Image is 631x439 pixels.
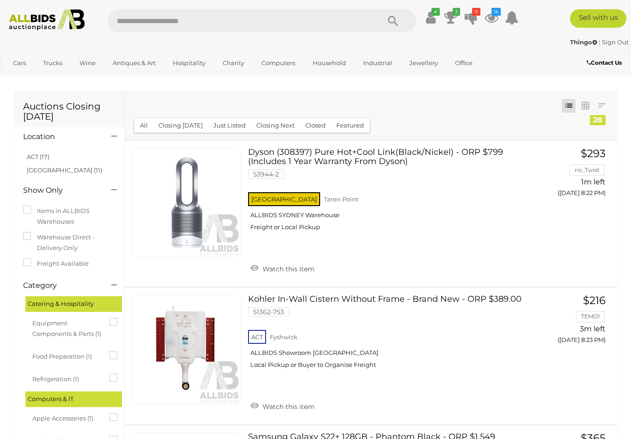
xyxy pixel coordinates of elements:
label: Items in ALLBIDS Warehouses [23,206,115,227]
h4: Show Only [23,186,97,195]
a: Sign Out [602,38,629,46]
a: Computers [255,55,301,71]
h4: Category [23,281,97,290]
a: Household [307,55,352,71]
a: Jewellery [403,55,444,71]
label: Freight Available [23,258,89,269]
button: Just Listed [208,118,251,133]
div: Catering & Hospitality [25,296,122,311]
a: 16 [485,9,498,26]
a: 11 [464,9,478,26]
a: Kohler In-Wall Cistern Without Frame - Brand New - ORP $389.00 51362-753 ACT Fyshwick ALLBIDS Sho... [255,295,528,376]
span: Refrigeration (1) [32,372,102,384]
button: All [134,118,153,133]
a: Industrial [357,55,398,71]
a: Watch this item [248,261,317,275]
a: [GEOGRAPHIC_DATA] [43,71,121,86]
img: Allbids.com.au [5,9,89,30]
strong: Thingo [570,38,597,46]
a: Cars [7,55,32,71]
a: Contact Us [587,58,624,68]
a: Hospitality [167,55,212,71]
a: [GEOGRAPHIC_DATA] (11) [27,166,102,174]
label: Warehouse Direct - Delivery Only [23,232,115,254]
a: Trucks [37,55,68,71]
button: Search [370,9,416,32]
a: $216 TEMO1 3m left ([DATE] 8:23 PM) [542,295,608,349]
a: Antiques & Art [107,55,162,71]
h4: Location [23,133,97,141]
a: $293 rio_Twist 1m left ([DATE] 8:22 PM) [542,148,608,202]
button: Closed [300,118,331,133]
i: ✔ [431,8,440,16]
span: Watch this item [260,265,315,273]
div: Computers & IT [25,391,122,407]
span: Apple Accessories (1) [32,411,102,424]
a: Wine [73,55,102,71]
a: ✔ [424,9,437,26]
div: 28 [590,115,606,125]
a: ACT (17) [27,153,49,160]
span: $216 [583,294,606,307]
a: Charity [217,55,250,71]
span: Equipment Components & Parts (1) [32,316,102,340]
span: $293 [581,147,606,160]
a: Watch this item [248,399,317,413]
button: Closing Next [251,118,300,133]
a: Thingo [570,38,599,46]
i: 3 [453,8,460,16]
span: | [599,38,601,46]
a: Office [449,55,479,71]
button: Featured [331,118,370,133]
a: Dyson (308397) Pure Hot+Cool Link(Black/Nickel) - ORP $799 (Includes 1 Year Warranty From Dyson) ... [255,148,528,238]
b: Contact Us [587,59,622,66]
i: 16 [491,8,501,16]
a: Sports [7,71,38,86]
a: 3 [444,9,458,26]
button: Closing [DATE] [153,118,208,133]
span: Food Preparation (1) [32,349,102,362]
h1: Auctions Closing [DATE] [23,101,115,122]
a: Sell with us [570,9,626,28]
i: 11 [472,8,480,16]
span: Watch this item [260,402,315,411]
